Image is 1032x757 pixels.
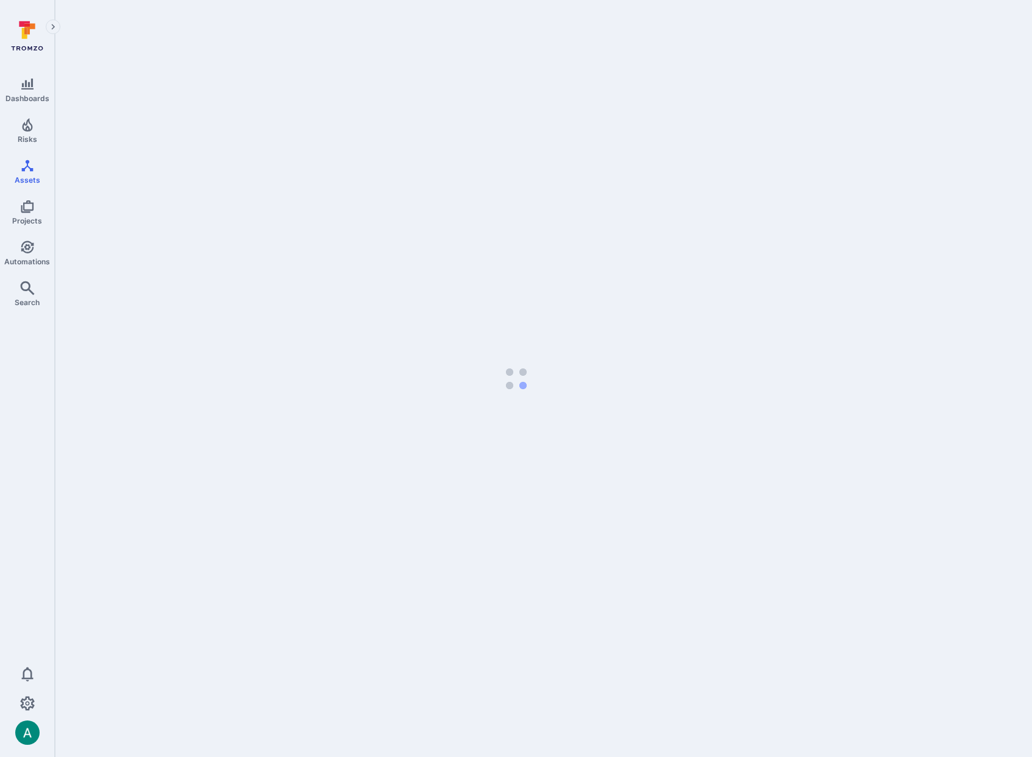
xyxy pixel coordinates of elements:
[49,22,57,32] i: Expand navigation menu
[5,94,49,103] span: Dashboards
[15,298,40,307] span: Search
[15,720,40,745] img: ACg8ocLSa5mPYBaXNx3eFu_EmspyJX0laNWN7cXOFirfQ7srZveEpg=s96-c
[4,257,50,266] span: Automations
[12,216,42,225] span: Projects
[15,175,40,185] span: Assets
[46,19,60,34] button: Expand navigation menu
[18,135,37,144] span: Risks
[15,720,40,745] div: Arjan Dehar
